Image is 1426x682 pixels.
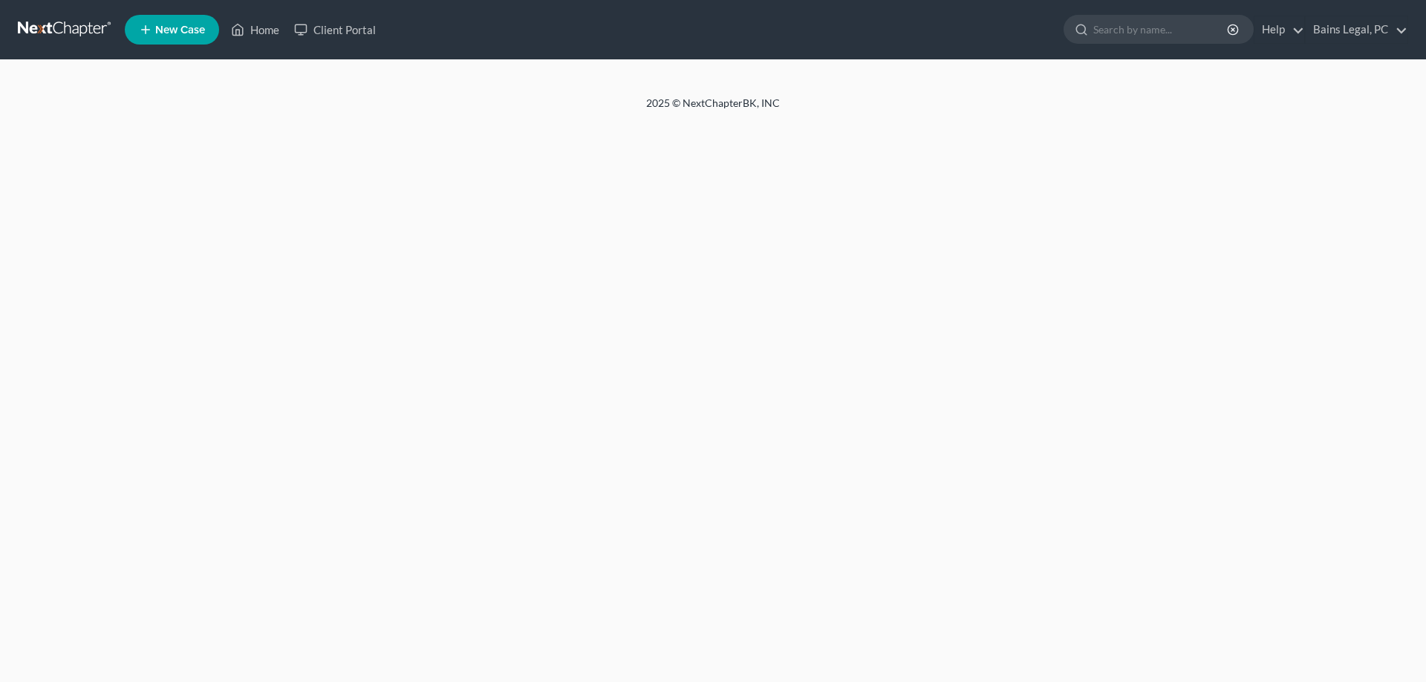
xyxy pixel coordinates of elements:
[1254,16,1304,43] a: Help
[224,16,287,43] a: Home
[1093,16,1229,43] input: Search by name...
[287,16,383,43] a: Client Portal
[1306,16,1407,43] a: Bains Legal, PC
[290,96,1136,122] div: 2025 © NextChapterBK, INC
[155,24,205,36] span: New Case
